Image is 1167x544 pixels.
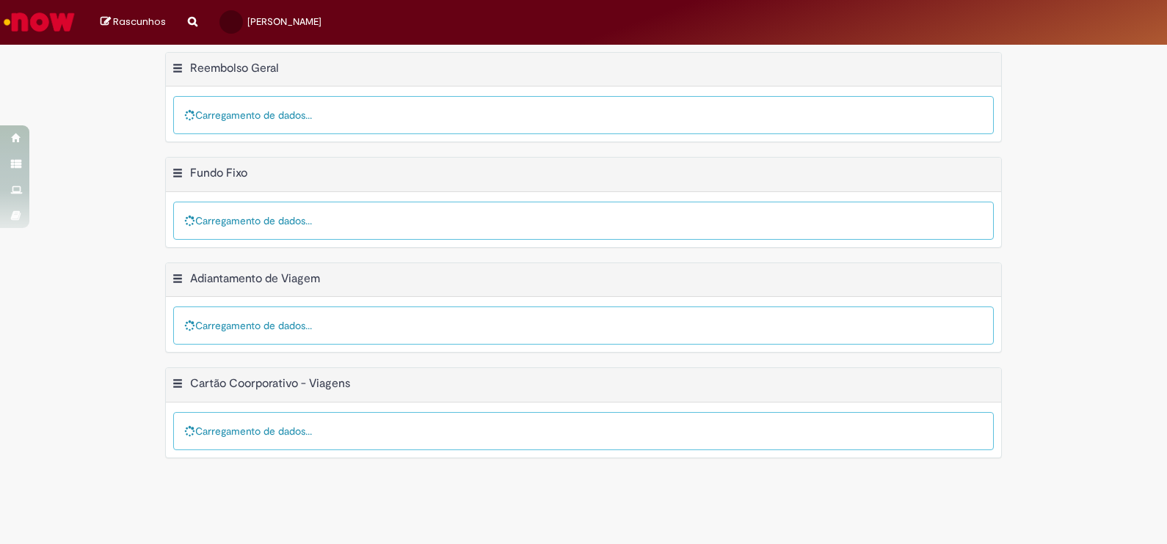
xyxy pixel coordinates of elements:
[173,412,994,450] div: Carregamento de dados...
[1,7,77,37] img: ServiceNow
[172,376,183,395] button: Cartão Coorporativo - Viagens Menu de contexto
[190,61,279,76] h2: Reembolso Geral
[172,271,183,290] button: Adiantamento de Viagem Menu de contexto
[173,96,994,134] div: Carregamento de dados...
[172,61,183,80] button: Reembolso Geral Menu de contexto
[173,306,994,345] div: Carregamento de dados...
[190,377,350,392] h2: Cartão Coorporativo - Viagens
[101,15,166,29] a: Rascunhos
[190,166,247,180] h2: Fundo Fixo
[173,202,994,240] div: Carregamento de dados...
[190,271,320,286] h2: Adiantamento de Viagem
[113,15,166,29] span: Rascunhos
[172,166,183,185] button: Fundo Fixo Menu de contexto
[247,15,321,28] span: [PERSON_NAME]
